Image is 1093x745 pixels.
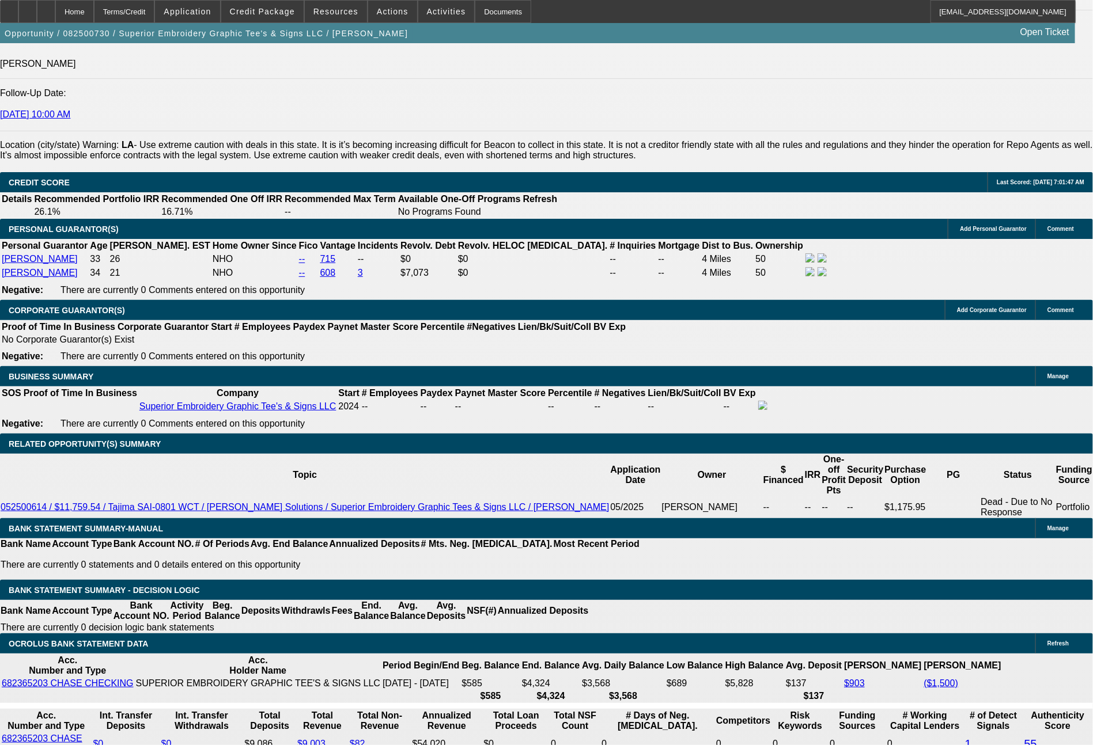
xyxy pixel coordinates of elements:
[358,241,398,250] b: Incidents
[1024,710,1092,732] th: Authenticity Score
[924,655,1002,676] th: [PERSON_NAME]
[2,254,78,264] a: [PERSON_NAME]
[139,401,336,411] a: Superior Embroidery Graphic Tee's & Signs LLC
[553,538,640,550] th: Most Recent Period
[368,1,417,22] button: Actions
[610,241,656,250] b: # Inquiries
[822,454,847,496] th: One-off Profit Pts
[418,1,475,22] button: Activities
[353,600,389,622] th: End. Balance
[755,241,803,250] b: Ownership
[400,253,456,265] td: $0
[90,241,107,250] b: Age
[461,690,520,702] th: $585
[648,388,721,398] b: Lien/Bk/Suit/Coll
[244,710,296,732] th: Total Deposits
[666,678,724,689] td: $689
[2,241,88,250] b: Personal Guarantor
[51,600,113,622] th: Account Type
[927,454,981,496] th: PG
[965,710,1023,732] th: # of Detect Signals
[389,600,426,622] th: Avg. Balance
[9,586,200,595] span: Bank Statement Summary - Decision Logic
[161,193,283,205] th: Recommended One Off IRR
[804,496,822,518] td: --
[51,538,113,550] th: Account Type
[822,496,847,518] td: --
[305,1,367,22] button: Resources
[427,7,466,16] span: Activities
[581,690,665,702] th: $3,568
[521,655,580,676] th: End. Balance
[593,322,626,332] b: BV Exp
[661,454,763,496] th: Owner
[89,253,108,265] td: 33
[113,600,170,622] th: Bank Account NO.
[1047,307,1074,313] span: Comment
[411,710,482,732] th: Annualized Revenue
[331,600,353,622] th: Fees
[1016,22,1074,42] a: Open Ticket
[421,538,553,550] th: # Mts. Neg. [MEDICAL_DATA].
[293,322,326,332] b: Paydex
[601,710,714,732] th: # Days of Neg. [MEDICAL_DATA].
[595,401,646,412] div: --
[1,321,116,333] th: Proof of Time In Business
[217,388,259,398] b: Company
[2,268,78,278] a: [PERSON_NAME]
[610,496,661,518] td: 05/2025
[497,600,589,622] th: Annualized Deposits
[9,306,125,315] span: CORPORATE GUARANTOR(S)
[250,538,329,550] th: Avg. End Balance
[763,454,804,496] th: $ Financed
[521,690,580,702] th: $4,324
[9,524,163,533] span: BANK STATEMENT SUMMARY-MANUAL
[109,253,211,265] td: 26
[723,400,757,413] td: --
[2,285,43,295] b: Negative:
[328,538,420,550] th: Annualized Deposits
[281,600,331,622] th: Withdrawls
[1047,373,1069,379] span: Manage
[377,7,409,16] span: Actions
[320,254,336,264] a: 715
[609,267,656,279] td: --
[818,267,827,276] img: linkedin-icon.png
[213,241,297,250] b: Home Owner Since
[284,206,396,218] td: --
[328,322,418,332] b: Paynet Master Score
[135,678,381,689] td: SUPERIOR EMBROIDERY GRAPHIC TEE'S & SIGNS LLC
[763,496,804,518] td: --
[122,140,134,150] b: LA
[1,502,610,512] a: 052500614 / $11,759.54 / Tajima SAI-0801 WCT / [PERSON_NAME] Solutions / Superior Embroidery Grap...
[805,267,815,276] img: facebook-icon.png
[110,241,210,250] b: [PERSON_NAME]. EST
[518,322,591,332] b: Lien/Bk/Suit/Coll
[398,206,521,218] td: No Programs Found
[204,600,240,622] th: Beg. Balance
[458,241,608,250] b: Revolv. HELOC [MEDICAL_DATA].
[818,253,827,263] img: linkedin-icon.png
[1047,226,1074,232] span: Comment
[211,322,232,332] b: Start
[844,678,865,688] a: $903
[398,193,521,205] th: Available One-Off Programs
[550,710,600,732] th: Sum of the Total NSF Count and Total Overdraft Fee Count from Ocrolus
[241,600,281,622] th: Deposits
[805,253,815,263] img: facebook-icon.png
[299,254,305,264] a: --
[716,710,771,732] th: Competitors
[724,388,756,398] b: BV Exp
[2,419,43,428] b: Negative:
[609,253,656,265] td: --
[135,655,381,676] th: Acc. Holder Name
[161,206,283,218] td: 16.71%
[758,401,767,410] img: facebook-icon.png
[195,538,250,550] th: # Of Periods
[155,1,220,22] button: Application
[457,267,608,279] td: $0
[421,388,453,398] b: Paydex
[846,496,884,518] td: --
[648,400,722,413] td: --
[357,253,399,265] td: --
